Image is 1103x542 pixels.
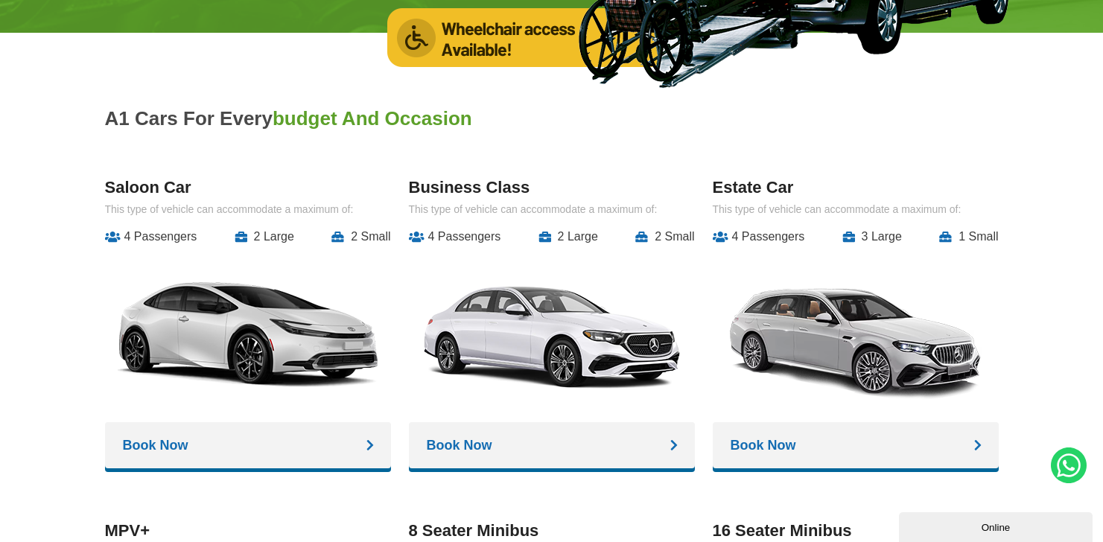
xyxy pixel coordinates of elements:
[331,230,390,243] li: 2 Small
[105,422,391,468] a: Book Now
[635,230,694,243] li: 2 Small
[118,255,378,411] img: A1 Taxis Saloon Car
[105,521,391,541] h3: MPV+
[899,509,1096,542] iframe: chat widget
[713,521,999,541] h3: 16 Seater Minibus
[105,203,391,215] p: This type of vehicle can accommodate a maximum of:
[409,203,695,215] p: This type of vehicle can accommodate a maximum of:
[409,422,695,468] a: Book Now
[713,178,999,197] h3: Estate Car
[273,107,472,130] span: budget and occasion
[939,230,998,243] li: 1 Small
[538,230,598,243] li: 2 Large
[105,107,999,130] h2: A1 cars for every
[409,178,695,197] h3: Business Class
[105,178,391,197] h3: Saloon Car
[105,230,197,243] li: 4 Passengers
[713,422,999,468] a: Book Now
[409,230,501,243] li: 4 Passengers
[409,521,695,541] h3: 8 Seater Minibus
[235,230,294,243] li: 2 Large
[422,255,682,411] img: A1 Taxis Business Class Cars
[713,203,999,215] p: This type of vehicle can accommodate a maximum of:
[725,255,986,411] img: A1 Taxis Estate Car
[842,230,902,243] li: 3 Large
[713,230,805,243] li: 4 Passengers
